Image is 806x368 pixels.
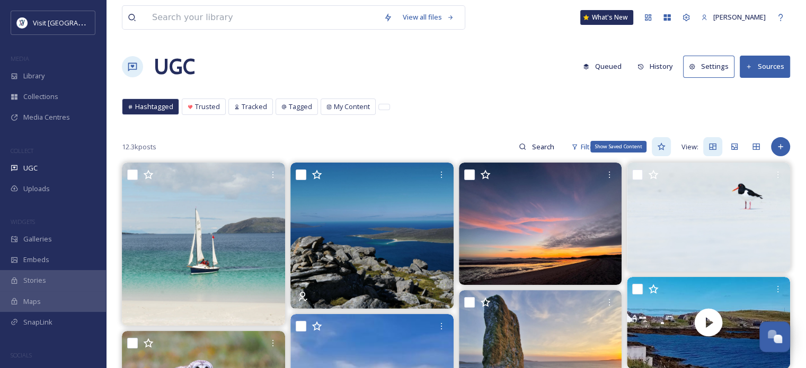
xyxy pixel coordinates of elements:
span: Uploads [23,184,50,194]
button: Open Chat [759,321,790,352]
button: History [632,56,678,77]
a: History [632,56,684,77]
input: Search your library [147,6,378,29]
span: Stories [23,275,46,285]
img: Throwback Thursday Vatersay Beach #Vatersay #barra #sail #Beach #sailboatlife #sailboat #Scotland [122,163,285,326]
span: Filters [581,142,600,152]
span: Collections [23,92,58,102]
img: Good Morning 🌅 #visittheouterhebrides #outerhebrides #visitscotland #westernisles #visitouterhebr... [459,163,622,285]
span: View: [681,142,698,152]
button: Settings [683,56,734,77]
img: Cairn view of Corran Rà, Taransay. #anotherescape #wildplaces #visitouterhebrides #minimallandsca... [290,163,454,308]
img: Untitled%20design%20%2897%29.png [17,17,28,28]
span: UGC [23,163,38,173]
span: My Content [334,102,370,112]
a: [PERSON_NAME] [696,7,771,28]
a: UGC [154,51,195,83]
span: Visit [GEOGRAPHIC_DATA] [33,17,115,28]
span: Tagged [289,102,312,112]
a: View all files [397,7,459,28]
span: Tracked [242,102,267,112]
span: SOCIALS [11,351,32,359]
span: Galleries [23,234,52,244]
span: Hashtagged [135,102,173,112]
span: [PERSON_NAME] [713,12,766,22]
a: What's New [580,10,633,25]
span: COLLECT [11,147,33,155]
span: Media Centres [23,112,70,122]
span: WIDGETS [11,218,35,226]
span: Trusted [195,102,220,112]
span: MEDIA [11,55,29,62]
span: Maps [23,297,41,307]
div: Show Saved Content [590,141,646,152]
img: One of the amazing white sandy beaches of Harris. With a Oystercatcher on it. - #wildlifephotogra... [627,163,790,271]
input: Search [526,136,561,157]
span: Library [23,71,45,81]
a: Settings [683,56,740,77]
span: Embeds [23,255,49,265]
span: 12.3k posts [122,142,156,152]
button: Queued [578,56,627,77]
button: Sources [740,56,790,77]
span: SnapLink [23,317,52,327]
a: Queued [578,56,632,77]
